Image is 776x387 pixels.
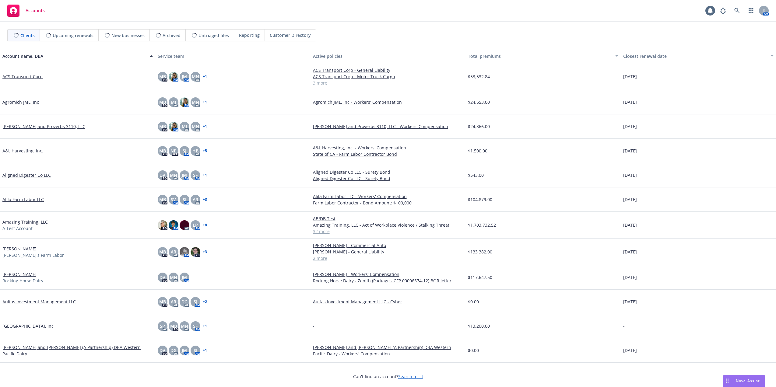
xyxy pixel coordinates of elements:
span: [DATE] [623,148,637,154]
a: + 5 [203,149,207,153]
span: [DATE] [623,222,637,228]
span: SJ [194,298,197,305]
button: Active policies [311,49,466,63]
span: [DATE] [623,274,637,281]
span: $133,382.00 [468,249,492,255]
a: Aultas Investment Management LLC [2,298,76,305]
span: $543.00 [468,172,484,178]
span: $24,366.00 [468,123,490,130]
span: MN [170,172,177,178]
span: SJ [183,148,186,154]
img: photo [169,72,178,82]
span: $24,553.00 [468,99,490,105]
a: State of CA - Farm Labor Contractor Bond [313,151,463,157]
span: SV [171,196,176,203]
img: photo [158,220,167,230]
img: photo [169,220,178,230]
span: JM [182,172,187,178]
a: Accounts [5,2,47,19]
span: MN [181,323,188,329]
a: A&L Harvesting, Inc. - Workers' Compensation [313,145,463,151]
a: A&L Harvesting, Inc. [2,148,43,154]
span: [DATE] [623,347,637,354]
a: + 8 [203,223,207,227]
span: SF [193,323,198,329]
a: Alila Farm Labor LLC [2,196,44,203]
span: DV [160,347,165,354]
a: ACS Transport Corp - Motor Truck Cargo [313,73,463,80]
span: [DATE] [623,249,637,255]
a: 32 more [313,228,463,235]
span: MN [192,73,199,80]
a: Alila Farm Labor LLC - Workers' Compensation [313,193,463,200]
div: Drag to move [723,375,731,387]
span: HB [192,148,198,154]
a: [PERSON_NAME] and Proverbs 3110, LLC - Workers' Compensation [313,123,463,130]
a: [PERSON_NAME] - Commercial Auto [313,242,463,249]
span: NP [170,148,177,154]
span: $104,879.00 [468,196,492,203]
span: MN [170,274,177,281]
span: $0.00 [468,298,479,305]
span: Customer Directory [270,32,311,38]
a: [PERSON_NAME] and Proverbs 3110, LLC [2,123,85,130]
span: MB [159,196,166,203]
a: Aligned Digester Co LLC [2,172,51,178]
a: Search for it [398,374,423,379]
a: Agromich JML, Inc - Workers' Compensation [313,99,463,105]
img: photo [169,122,178,131]
a: 3 more [313,80,463,86]
a: + 1 [203,324,207,328]
a: + 1 [203,125,207,128]
a: + 1 [203,75,207,78]
span: [DATE] [623,172,637,178]
a: + 1 [203,349,207,352]
span: $117,647.50 [468,274,492,281]
img: photo [191,247,200,257]
span: AR [193,196,198,203]
span: [DATE] [623,73,637,80]
span: MB [159,73,166,80]
a: Rocking Horse Dairy - Zenith (Package - CFP 00006574-12) BOR letter [313,277,463,284]
span: Rocking Horse Dairy [2,277,43,284]
img: photo [180,220,189,230]
span: Accounts [26,8,45,13]
span: [PERSON_NAME]'s Farm Labor [2,252,64,258]
button: Closest renewal date [621,49,776,63]
a: [PERSON_NAME] [2,246,37,252]
div: Service team [158,53,308,59]
a: AB/DB Test [313,215,463,222]
div: Active policies [313,53,463,59]
span: MB [170,323,177,329]
span: $1,500.00 [468,148,487,154]
span: Archived [163,32,181,39]
div: Closest renewal date [623,53,767,59]
a: Agromich JML, Inc [2,99,39,105]
a: Amazing Training, LLC [2,219,48,225]
a: ACS Transport Corp [2,73,43,80]
span: $1,703,732.52 [468,222,496,228]
span: AR [171,298,176,305]
button: Total premiums [465,49,621,63]
a: Aligned Digester Co LLC - Surety Bond [313,169,463,175]
a: Report a Bug [717,5,729,17]
span: $53,532.84 [468,73,490,80]
span: MB [159,249,166,255]
a: ACS Transport Corp - General Liability [313,67,463,73]
span: DG [170,347,177,354]
a: Switch app [745,5,757,17]
a: [PERSON_NAME] - Workers' Compensation [313,271,463,277]
span: JM [182,73,187,80]
span: AR [171,249,176,255]
span: MB [159,298,166,305]
span: Can't find an account? [353,373,423,380]
span: JM [182,274,187,281]
a: Aligned Digester Co LLC - Surety Bond [313,175,463,182]
div: Account name, DBA [2,53,146,59]
a: + 1 [203,173,207,177]
span: LP [193,222,198,228]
